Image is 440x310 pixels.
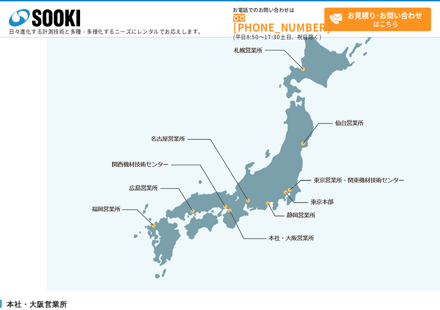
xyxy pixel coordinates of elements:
a: [PHONE_NUMBER] [233,14,324,32]
span: はこちら [329,8,431,30]
a: 本社・大阪営業所 [268,233,315,242]
a: 東京本部 [311,198,334,207]
a: お見積り･お問い合わせはこちら [324,8,431,31]
p: 日々進化する計測技術と多種・多様化するニーズにレンタルでお応えします。 [9,29,204,34]
a: 関西機材技術センター [112,160,169,169]
span: 8:50 [246,33,259,41]
span: お電話でのお問い合わせは [233,8,324,13]
span: 17:30 [264,33,280,41]
a: 静岡営業所 [287,211,315,220]
a: 名古屋営業所 [151,135,186,143]
a: 札幌営業所 [234,45,263,54]
a: 福岡営業所 [92,204,121,213]
span: (平日 ～ 土日、祝日除く) [233,33,321,41]
a: 東京営業所・関東機材技術センター [314,175,405,184]
strong: お見積り･お問い合わせ [347,10,422,20]
a: 仙台営業所 [335,118,364,127]
a: 広島営業所 [129,183,158,192]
